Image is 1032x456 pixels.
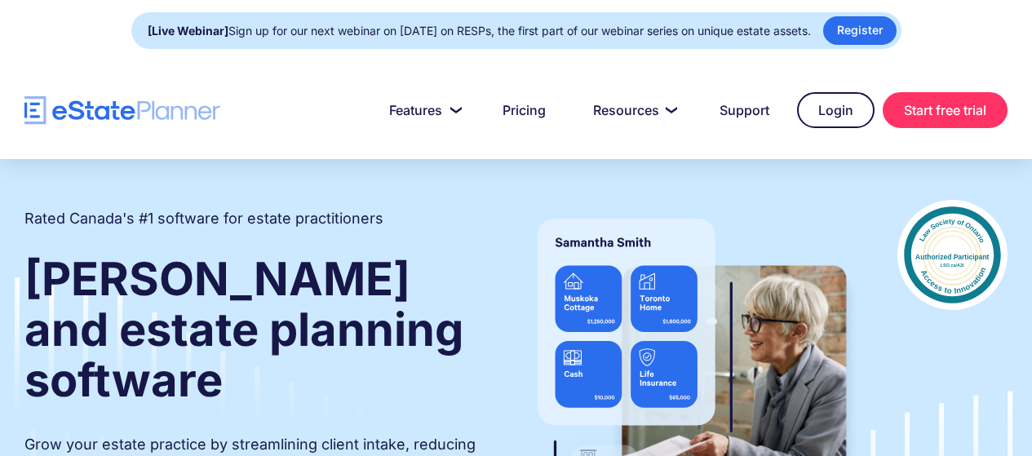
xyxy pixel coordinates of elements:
a: home [24,96,220,125]
a: Resources [574,94,692,126]
div: Sign up for our next webinar on [DATE] on RESPs, the first part of our webinar series on unique e... [148,20,811,42]
a: Register [823,16,897,45]
strong: [Live Webinar] [148,24,228,38]
a: Pricing [483,94,565,126]
a: Start free trial [883,92,1008,128]
strong: [PERSON_NAME] and estate planning software [24,251,463,408]
a: Features [370,94,475,126]
a: Support [700,94,789,126]
h2: Rated Canada's #1 software for estate practitioners [24,208,383,229]
a: Login [797,92,875,128]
